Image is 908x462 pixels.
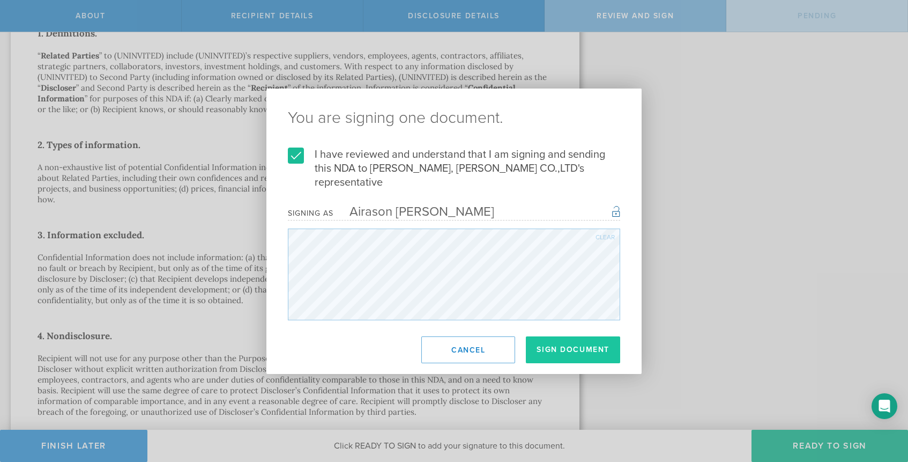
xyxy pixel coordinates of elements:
[288,209,333,218] div: Signing as
[288,148,620,189] label: I have reviewed and understand that I am signing and sending this NDA to [PERSON_NAME], [PERSON_N...
[526,336,620,363] button: Sign Document
[333,204,494,219] div: Airason [PERSON_NAME]
[288,110,620,126] ng-pluralize: You are signing one document.
[421,336,515,363] button: Cancel
[872,393,897,419] div: Open Intercom Messenger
